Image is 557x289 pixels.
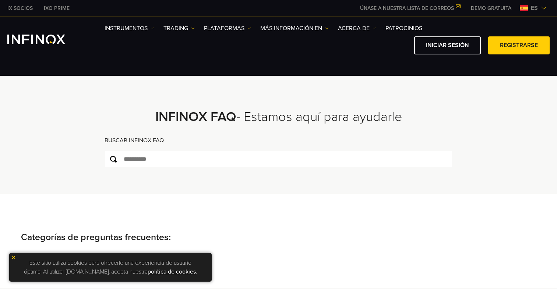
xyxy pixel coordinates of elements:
a: Patrocinios [385,24,422,33]
a: Instrumentos [105,24,154,33]
a: INFINOX MENU [465,4,517,12]
a: INFINOX Logo [7,35,82,44]
a: Registrarse [488,36,550,54]
a: Iniciar sesión [414,36,481,54]
a: ACERCA DE [338,24,376,33]
a: Más información en [260,24,329,33]
a: ÚNASE A NUESTRA LISTA DE CORREOS [355,5,465,11]
strong: INFINOX FAQ [155,109,236,125]
span: es [528,4,541,13]
a: PLATAFORMAS [204,24,251,33]
a: INFINOX [38,4,75,12]
h2: - Estamos aquí para ayudarle [85,109,472,125]
img: yellow close icon [11,255,16,260]
p: Este sitio utiliza cookies para ofrecerle una experiencia de usuario óptima. Al utilizar [DOMAIN_... [13,257,208,278]
a: política de cookies [148,268,196,275]
a: TRADING [163,24,195,33]
div: BUSCAR INFINOX FAQ [105,136,452,150]
p: Categorías de preguntas frecuentes: [21,231,536,245]
a: INFINOX [2,4,38,12]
